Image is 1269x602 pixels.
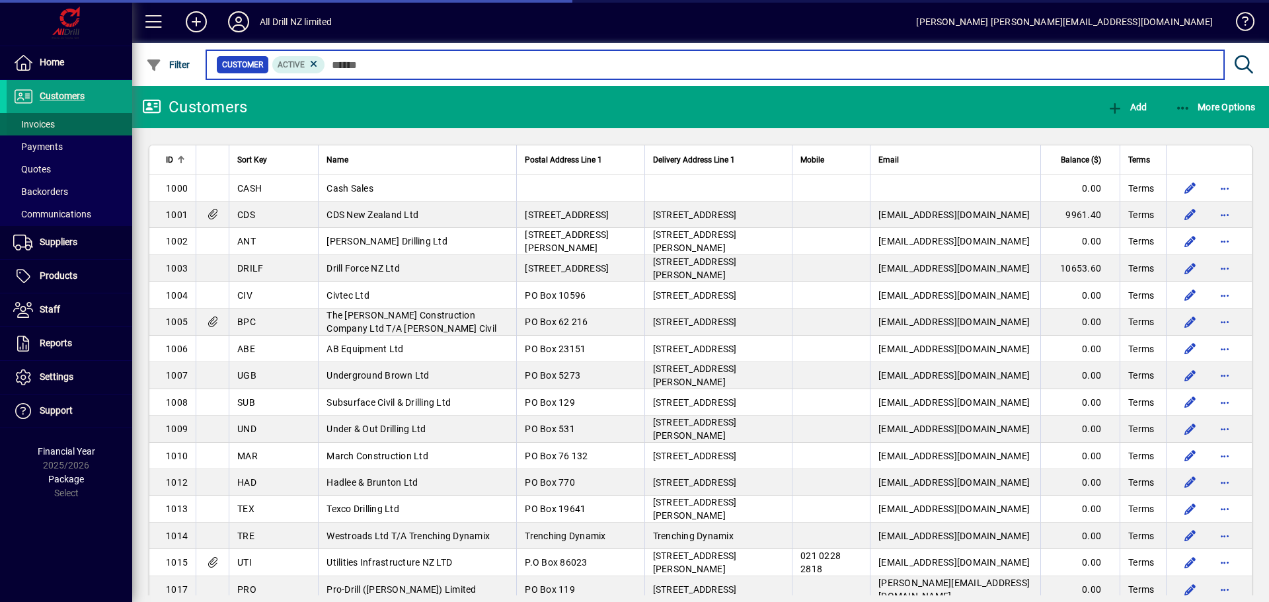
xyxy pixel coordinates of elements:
button: Edit [1180,498,1201,519]
div: [PERSON_NAME] [PERSON_NAME][EMAIL_ADDRESS][DOMAIN_NAME] [916,11,1213,32]
span: Terms [1128,289,1154,302]
span: [EMAIL_ADDRESS][DOMAIN_NAME] [878,290,1030,301]
a: Support [7,395,132,428]
button: More options [1214,392,1235,413]
button: Edit [1180,579,1201,600]
span: [EMAIL_ADDRESS][DOMAIN_NAME] [878,504,1030,514]
span: SUB [237,397,255,408]
button: Edit [1180,311,1201,332]
span: PRO [237,584,256,595]
a: Suppliers [7,226,132,259]
span: PO Box 770 [525,477,575,488]
span: [STREET_ADDRESS][PERSON_NAME] [653,550,737,574]
button: Edit [1180,178,1201,199]
span: Mobile [800,153,824,167]
button: Edit [1180,525,1201,546]
span: Name [327,153,348,167]
div: Email [878,153,1032,167]
span: [STREET_ADDRESS] [653,317,737,327]
span: Terms [1128,502,1154,515]
span: 1014 [166,531,188,541]
span: Hadlee & Brunton Ltd [327,477,418,488]
button: Filter [143,53,194,77]
span: Delivery Address Line 1 [653,153,735,167]
span: [EMAIL_ADDRESS][DOMAIN_NAME] [878,344,1030,354]
button: Edit [1180,392,1201,413]
td: 0.00 [1040,309,1120,336]
td: 0.00 [1040,282,1120,309]
span: Customer [222,58,263,71]
span: Cash Sales [327,183,373,194]
span: [EMAIL_ADDRESS][DOMAIN_NAME] [878,424,1030,434]
button: Edit [1180,365,1201,386]
span: 1007 [166,370,188,381]
span: UND [237,424,256,434]
button: More options [1214,472,1235,493]
span: Payments [13,141,63,152]
span: Terms [1128,262,1154,275]
div: All Drill NZ limited [260,11,332,32]
span: [STREET_ADDRESS] [653,451,737,461]
span: [EMAIL_ADDRESS][DOMAIN_NAME] [878,451,1030,461]
span: Under & Out Drilling Ltd [327,424,426,434]
span: PO Box 531 [525,424,575,434]
a: Payments [7,135,132,158]
span: Home [40,57,64,67]
button: More options [1214,498,1235,519]
span: 1013 [166,504,188,514]
span: 1009 [166,424,188,434]
span: P.O Box 86023 [525,557,587,568]
span: CDS New Zealand Ltd [327,209,418,220]
span: CDS [237,209,255,220]
span: ABE [237,344,255,354]
span: [STREET_ADDRESS] [653,397,737,408]
span: TRE [237,531,254,541]
span: UTI [237,557,252,568]
span: Terms [1128,422,1154,435]
span: [EMAIL_ADDRESS][DOMAIN_NAME] [878,397,1030,408]
span: Backorders [13,186,68,197]
span: [EMAIL_ADDRESS][DOMAIN_NAME] [878,370,1030,381]
span: PO Box 76 132 [525,451,588,461]
span: PO Box 119 [525,584,575,595]
button: More options [1214,178,1235,199]
button: Add [1104,95,1150,119]
span: PO Box 19641 [525,504,586,514]
td: 0.00 [1040,523,1120,549]
td: 0.00 [1040,416,1120,443]
span: MAR [237,451,258,461]
span: Terms [1128,208,1154,221]
button: Edit [1180,258,1201,279]
span: CASH [237,183,262,194]
div: Name [327,153,508,167]
span: [STREET_ADDRESS] [525,209,609,220]
span: 1002 [166,236,188,246]
td: 0.00 [1040,496,1120,523]
button: More options [1214,579,1235,600]
span: Communications [13,209,91,219]
span: 1015 [166,557,188,568]
span: [STREET_ADDRESS][PERSON_NAME] [653,363,737,387]
span: 1006 [166,344,188,354]
span: 1005 [166,317,188,327]
span: ANT [237,236,256,246]
button: Edit [1180,338,1201,359]
span: Terms [1128,235,1154,248]
span: 1012 [166,477,188,488]
div: Balance ($) [1049,153,1113,167]
span: Trenching Dynamix [525,531,605,541]
span: BPC [237,317,256,327]
button: More options [1214,231,1235,252]
span: Texco Drilling Ltd [327,504,399,514]
span: [STREET_ADDRESS][PERSON_NAME] [653,256,737,280]
span: Financial Year [38,446,95,457]
span: 1008 [166,397,188,408]
span: [PERSON_NAME][EMAIL_ADDRESS][DOMAIN_NAME] [878,578,1030,601]
button: Edit [1180,231,1201,252]
button: Profile [217,10,260,34]
button: More options [1214,418,1235,439]
span: Underground Brown Ltd [327,370,429,381]
span: Trenching Dynamix [653,531,734,541]
span: 1003 [166,263,188,274]
span: Terms [1128,396,1154,409]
